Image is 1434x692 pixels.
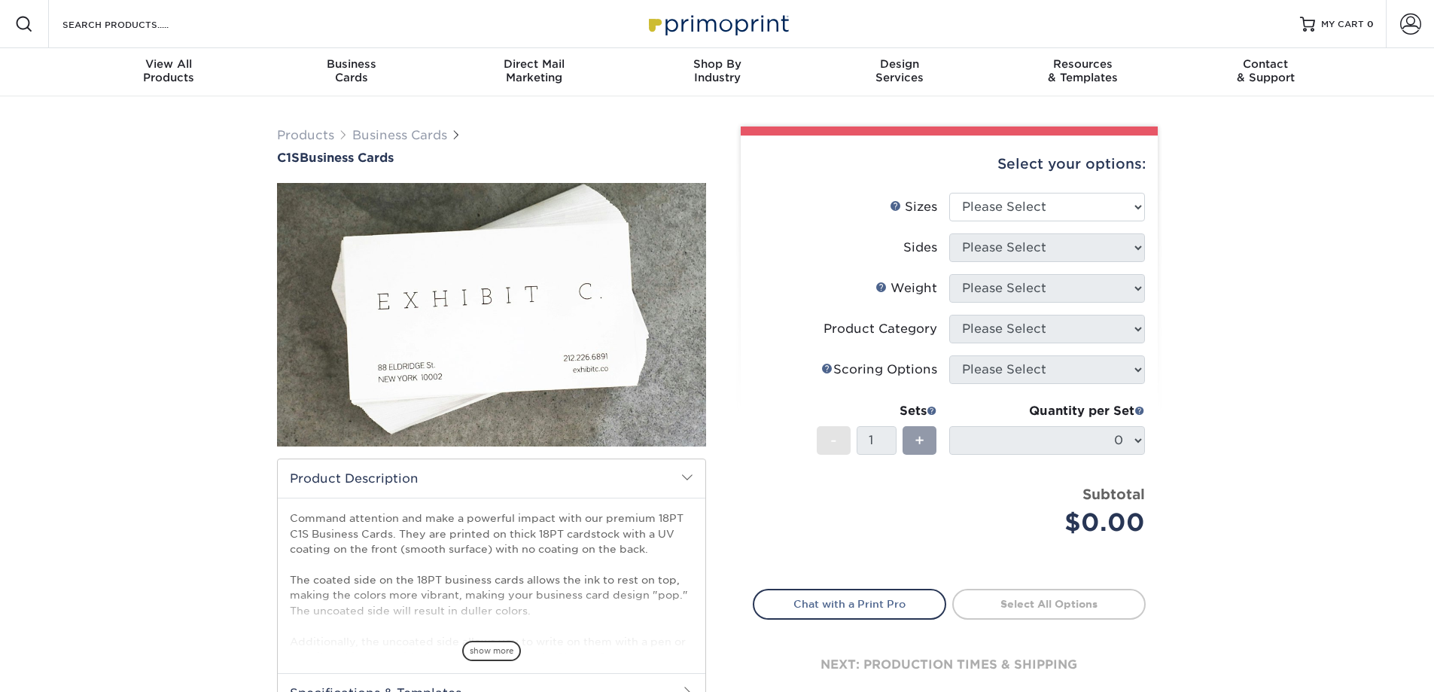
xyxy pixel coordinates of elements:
[260,57,443,84] div: Cards
[352,128,447,142] a: Business Cards
[78,57,260,84] div: Products
[626,57,808,84] div: Industry
[824,320,937,338] div: Product Category
[821,361,937,379] div: Scoring Options
[991,48,1174,96] a: Resources& Templates
[1082,486,1145,502] strong: Subtotal
[443,57,626,84] div: Marketing
[277,151,706,165] h1: Business Cards
[890,198,937,216] div: Sizes
[61,15,208,33] input: SEARCH PRODUCTS.....
[443,57,626,71] span: Direct Mail
[462,641,521,661] span: show more
[991,57,1174,84] div: & Templates
[277,100,706,529] img: C1S 01
[1174,57,1357,84] div: & Support
[278,459,705,498] h2: Product Description
[1174,57,1357,71] span: Contact
[949,402,1145,420] div: Quantity per Set
[78,57,260,71] span: View All
[991,57,1174,71] span: Resources
[830,429,837,452] span: -
[78,48,260,96] a: View AllProducts
[952,589,1146,619] a: Select All Options
[626,48,808,96] a: Shop ByIndustry
[1321,18,1364,31] span: MY CART
[1174,48,1357,96] a: Contact& Support
[642,8,793,40] img: Primoprint
[903,239,937,257] div: Sides
[260,48,443,96] a: BusinessCards
[443,48,626,96] a: Direct MailMarketing
[277,151,300,165] span: C1S
[626,57,808,71] span: Shop By
[961,505,1145,541] div: $0.00
[753,136,1146,193] div: Select your options:
[1367,19,1374,29] span: 0
[260,57,443,71] span: Business
[277,151,706,165] a: C1SBusiness Cards
[277,128,334,142] a: Products
[808,57,991,71] span: Design
[808,57,991,84] div: Services
[808,48,991,96] a: DesignServices
[915,429,924,452] span: +
[875,279,937,297] div: Weight
[753,589,946,619] a: Chat with a Print Pro
[817,402,937,420] div: Sets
